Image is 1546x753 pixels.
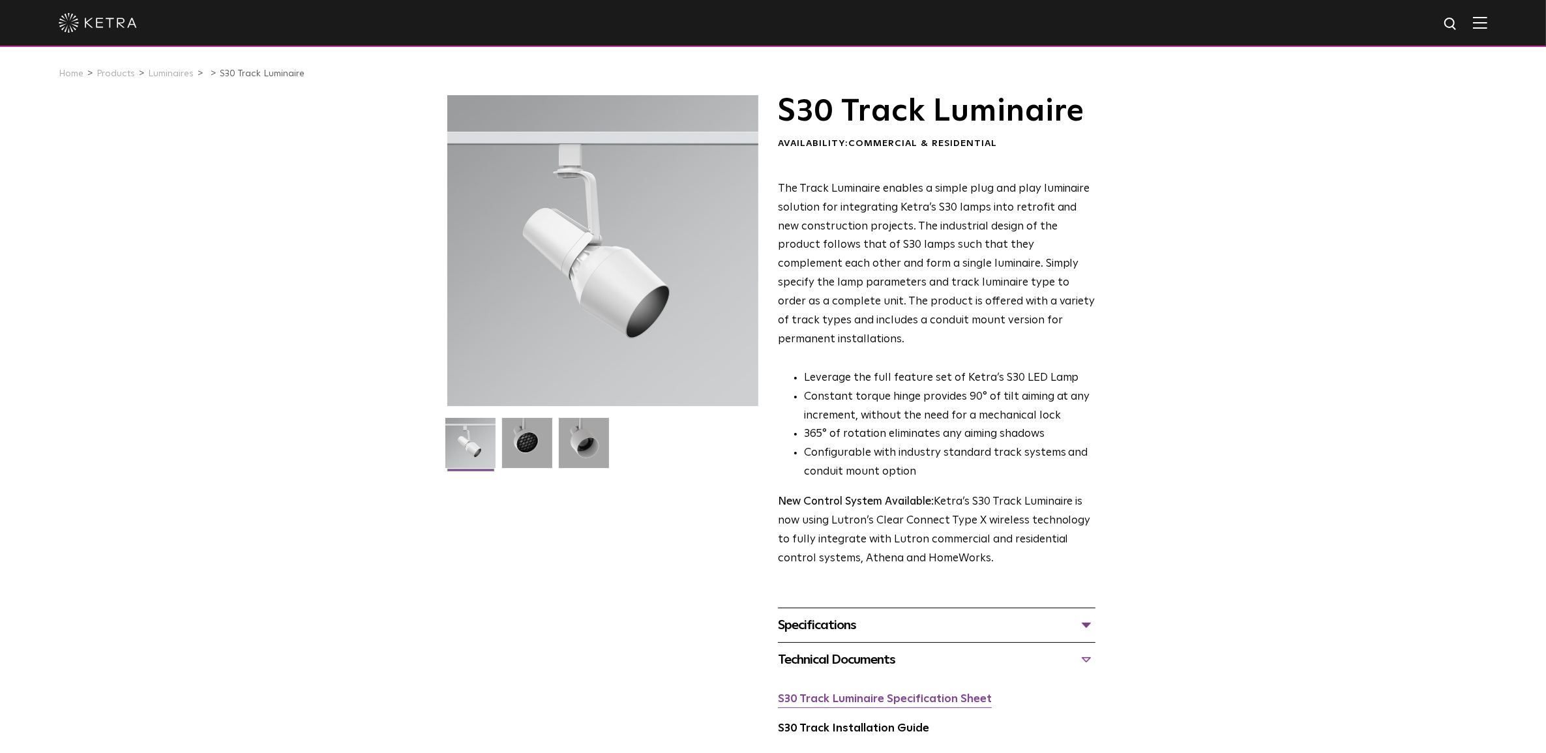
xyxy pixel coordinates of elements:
[778,493,1095,568] p: Ketra’s S30 Track Luminaire is now using Lutron’s Clear Connect Type X wireless technology to ful...
[445,418,496,478] img: S30-Track-Luminaire-2021-Web-Square
[59,13,137,33] img: ketra-logo-2019-white
[848,139,997,148] span: Commercial & Residential
[804,369,1095,388] li: Leverage the full feature set of Ketra’s S30 LED Lamp
[778,615,1095,636] div: Specifications
[778,95,1095,128] h1: S30 Track Luminaire
[778,649,1095,670] div: Technical Documents
[59,69,83,78] a: Home
[804,425,1095,444] li: 365° of rotation eliminates any aiming shadows
[778,138,1095,151] div: Availability:
[804,444,1095,482] li: Configurable with industry standard track systems and conduit mount option
[778,723,929,734] a: S30 Track Installation Guide
[778,694,992,705] a: S30 Track Luminaire Specification Sheet
[1473,16,1487,29] img: Hamburger%20Nav.svg
[559,418,609,478] img: 9e3d97bd0cf938513d6e
[804,388,1095,426] li: Constant torque hinge provides 90° of tilt aiming at any increment, without the need for a mechan...
[97,69,135,78] a: Products
[778,496,934,507] strong: New Control System Available:
[148,69,194,78] a: Luminaires
[778,183,1095,345] span: The Track Luminaire enables a simple plug and play luminaire solution for integrating Ketra’s S30...
[1443,16,1459,33] img: search icon
[220,69,305,78] a: S30 Track Luminaire
[502,418,552,478] img: 3b1b0dc7630e9da69e6b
